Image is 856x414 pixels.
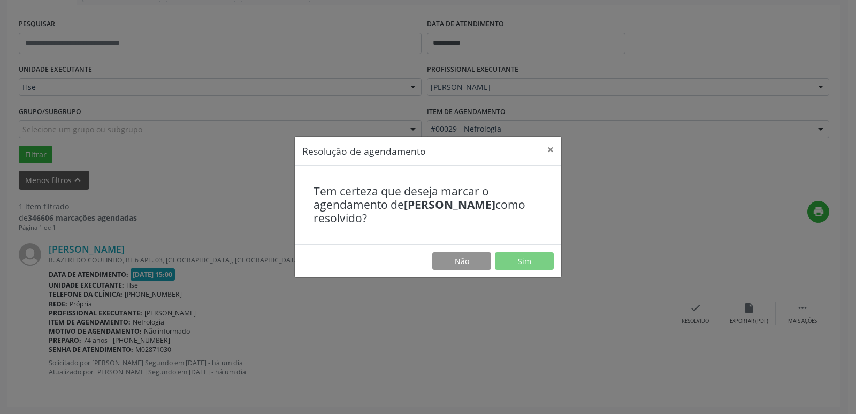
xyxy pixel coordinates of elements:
[540,137,561,163] button: Close
[495,252,554,270] button: Sim
[302,144,426,158] h5: Resolução de agendamento
[314,185,542,225] h4: Tem certeza que deseja marcar o agendamento de como resolvido?
[432,252,491,270] button: Não
[404,197,495,212] b: [PERSON_NAME]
